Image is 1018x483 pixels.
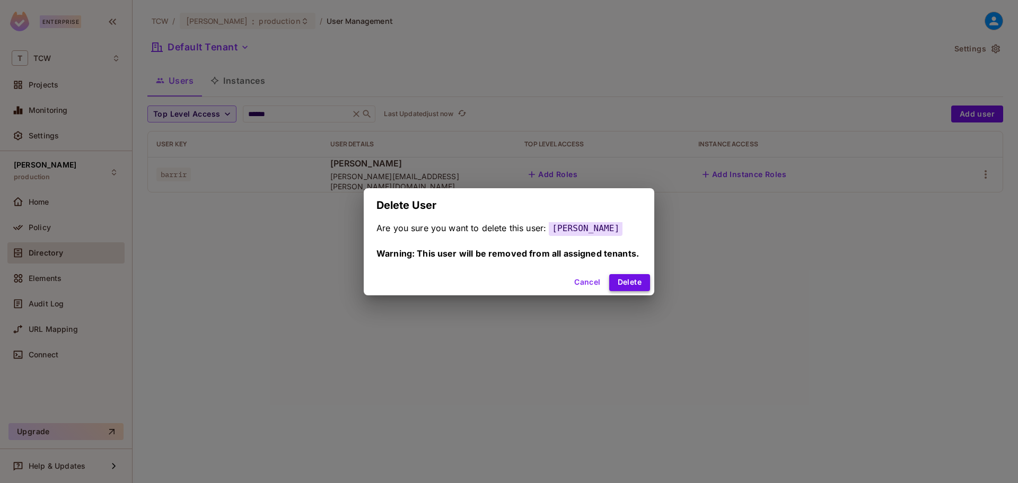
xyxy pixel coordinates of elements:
[364,188,654,222] h2: Delete User
[570,274,604,291] button: Cancel
[609,274,650,291] button: Delete
[376,248,639,259] span: Warning: This user will be removed from all assigned tenants.
[549,221,622,236] span: [PERSON_NAME]
[376,223,546,233] span: Are you sure you want to delete this user:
